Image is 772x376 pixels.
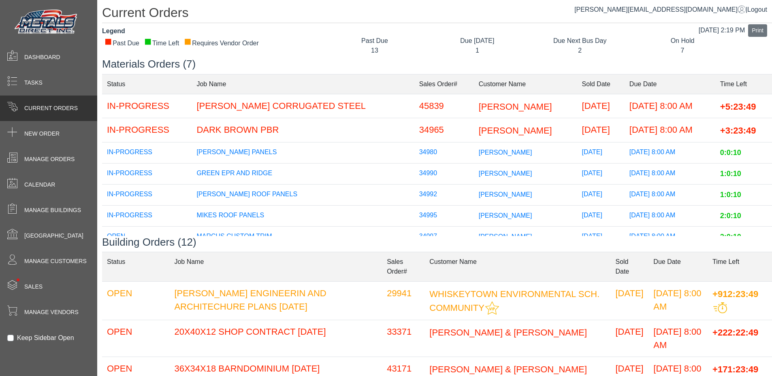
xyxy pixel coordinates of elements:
span: • [8,267,28,293]
span: Current Orders [24,104,78,113]
td: Sales Order# [382,252,424,281]
td: [DATE] 8:00 AM [625,226,715,247]
td: [DATE] [577,226,625,247]
span: 1:0:10 [720,191,741,199]
div: Requires Vendor Order [184,38,259,48]
td: Due Date [648,252,708,281]
span: WHISKEYTOWN ENVIRONMENTAL SCH. COMMUNITY [429,289,599,313]
span: +3:23:49 [720,125,756,136]
span: Sales [24,283,43,291]
td: [DATE] [577,205,625,226]
span: [PERSON_NAME] [479,101,552,111]
td: [DATE] 8:00 AM [648,281,708,320]
td: [DATE] [610,281,648,320]
h1: Current Orders [102,5,772,23]
span: Manage Vendors [24,308,79,317]
div: Past Due [104,38,139,48]
td: OPEN [102,226,192,247]
td: Time Left [708,252,772,281]
td: 45839 [414,94,474,118]
td: [DATE] 8:00 AM [625,184,715,205]
h3: Building Orders (12) [102,236,772,249]
td: [DATE] [610,320,648,357]
td: [PERSON_NAME] CORRUGATED STEEL [192,94,414,118]
td: 34992 [414,184,474,205]
td: 34990 [414,163,474,184]
td: [DATE] [577,163,625,184]
div: 13 [329,46,420,55]
td: Job Name [192,74,414,94]
span: [PERSON_NAME] [479,233,532,240]
div: Due Next Bus Day [535,36,625,46]
h3: Materials Orders (7) [102,58,772,70]
td: OPEN [102,320,169,357]
img: Metals Direct Inc Logo [12,7,81,37]
div: 1 [432,46,522,55]
span: +5:23:49 [720,101,756,111]
span: Tasks [24,79,43,87]
td: GREEN EPR AND RIDGE [192,163,414,184]
td: [DATE] 8:00 AM [625,94,715,118]
span: [PERSON_NAME] & [PERSON_NAME] [429,364,587,374]
td: 34965 [414,118,474,142]
img: This order should be prioritized [713,302,727,313]
td: Customer Name [424,252,610,281]
td: 34997 [414,226,474,247]
div: ■ [104,38,112,44]
td: 20X40X12 SHOP CONTRACT [DATE] [169,320,382,357]
td: Customer Name [474,74,577,94]
td: [DATE] [577,184,625,205]
span: Manage Buildings [24,206,81,215]
td: 34980 [414,142,474,163]
td: MIKES ROOF PANELS [192,205,414,226]
button: Print [748,24,767,37]
td: OPEN [102,281,169,320]
span: [PERSON_NAME] [479,149,532,156]
td: [PERSON_NAME] ENGINEERIN AND ARCHITECHURE PLANS [DATE] [169,281,382,320]
a: [PERSON_NAME][EMAIL_ADDRESS][DOMAIN_NAME] [574,6,746,13]
div: ■ [184,38,191,44]
span: +912:23:49 [712,289,758,299]
div: 2 [535,46,625,55]
div: On Hold [637,36,727,46]
div: | [574,5,767,15]
div: Due [DATE] [432,36,522,46]
td: IN-PROGRESS [102,94,192,118]
td: [DATE] 8:00 AM [625,163,715,184]
span: [PERSON_NAME] & [PERSON_NAME] [429,327,587,337]
span: Manage Customers [24,257,87,266]
td: 33371 [382,320,424,357]
td: [DATE] [577,142,625,163]
td: 34995 [414,205,474,226]
td: Due Date [625,74,715,94]
td: Status [102,252,169,281]
span: [PERSON_NAME] [479,212,532,219]
td: IN-PROGRESS [102,142,192,163]
td: Time Left [715,74,772,94]
span: Logout [747,6,767,13]
td: Status [102,74,192,94]
span: 0:0:10 [720,149,741,157]
span: +171:23:49 [712,364,758,374]
img: This customer should be prioritized [485,301,499,315]
td: [DATE] 8:00 AM [625,118,715,142]
td: [DATE] [577,94,625,118]
span: Dashboard [24,53,60,62]
td: [PERSON_NAME] PANELS [192,142,414,163]
span: [PERSON_NAME] [479,191,532,198]
span: [PERSON_NAME] [479,170,532,177]
span: New Order [24,130,60,138]
td: [DATE] 8:00 AM [625,142,715,163]
span: 2:0:10 [720,233,741,241]
td: [DATE] [577,118,625,142]
td: [DATE] 8:00 AM [625,205,715,226]
span: +222:22:49 [712,327,758,337]
td: IN-PROGRESS [102,118,192,142]
span: 1:0:10 [720,170,741,178]
label: Keep Sidebar Open [17,333,74,343]
div: ■ [144,38,151,44]
td: IN-PROGRESS [102,205,192,226]
td: Sales Order# [414,74,474,94]
strong: Legend [102,28,125,34]
td: DARK BROWN PBR [192,118,414,142]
